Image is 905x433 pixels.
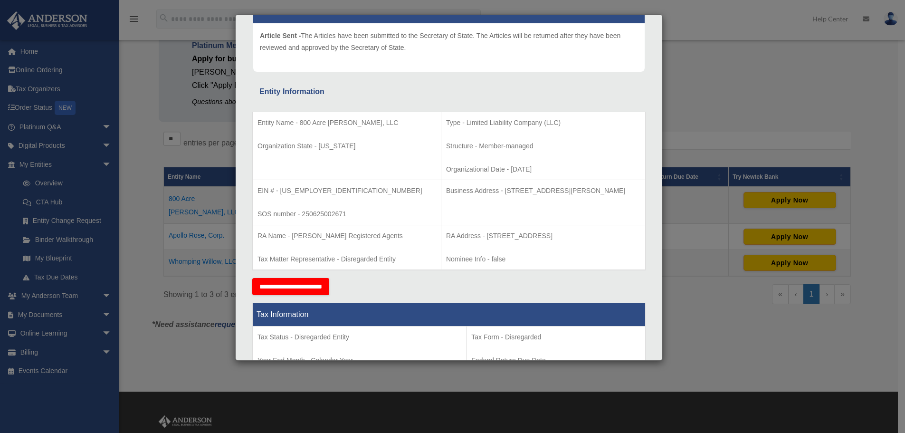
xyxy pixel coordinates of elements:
[260,30,638,53] p: The Articles have been submitted to the Secretary of State. The Articles will be returned after t...
[253,327,467,397] td: Tax Period Type - Calendar Year
[257,117,436,129] p: Entity Name - 800 Acre [PERSON_NAME], LLC
[257,331,461,343] p: Tax Status - Disregarded Entity
[257,185,436,197] p: EIN # - [US_EMPLOYER_IDENTIFICATION_NUMBER]
[471,331,640,343] p: Tax Form - Disregarded
[471,355,640,366] p: Federal Return Due Date -
[260,32,301,39] span: Article Sent -
[446,164,640,175] p: Organizational Date - [DATE]
[446,253,640,265] p: Nominee Info - false
[446,140,640,152] p: Structure - Member-managed
[446,185,640,197] p: Business Address - [STREET_ADDRESS][PERSON_NAME]
[257,208,436,220] p: SOS number - 250625002671
[253,303,646,327] th: Tax Information
[257,253,436,265] p: Tax Matter Representative - Disregarded Entity
[257,355,461,366] p: Year End Month - Calendar Year
[259,85,638,98] div: Entity Information
[257,230,436,242] p: RA Name - [PERSON_NAME] Registered Agents
[446,230,640,242] p: RA Address - [STREET_ADDRESS]
[446,117,640,129] p: Type - Limited Liability Company (LLC)
[257,140,436,152] p: Organization State - [US_STATE]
